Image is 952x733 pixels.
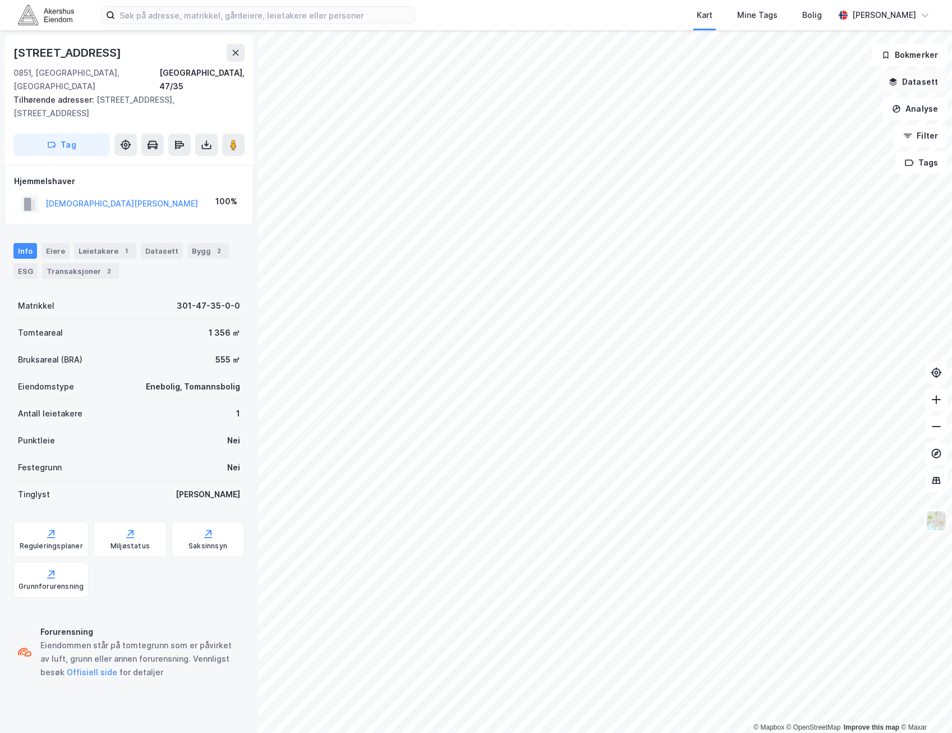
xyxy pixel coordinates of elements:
[18,434,55,447] div: Punktleie
[13,243,37,259] div: Info
[19,582,84,591] div: Grunnforurensning
[879,71,948,93] button: Datasett
[121,245,132,256] div: 1
[13,44,123,62] div: [STREET_ADDRESS]
[74,243,136,259] div: Leietakere
[18,380,74,393] div: Eiendomstype
[13,93,236,120] div: [STREET_ADDRESS], [STREET_ADDRESS]
[115,7,415,24] input: Søk på adresse, matrikkel, gårdeiere, leietakere eller personer
[227,434,240,447] div: Nei
[213,245,224,256] div: 2
[209,326,240,340] div: 1 356 ㎡
[802,8,822,22] div: Bolig
[697,8,712,22] div: Kart
[40,625,240,639] div: Forurensning
[18,299,54,313] div: Matrikkel
[42,243,70,259] div: Eiere
[896,679,952,733] div: Kontrollprogram for chat
[872,44,948,66] button: Bokmerker
[215,195,237,208] div: 100%
[13,95,96,104] span: Tilhørende adresser:
[13,263,38,279] div: ESG
[176,488,240,501] div: [PERSON_NAME]
[227,461,240,474] div: Nei
[42,263,119,279] div: Transaksjoner
[215,353,240,366] div: 555 ㎡
[787,723,841,731] a: OpenStreetMap
[882,98,948,120] button: Analyse
[18,5,74,25] img: akershus-eiendom-logo.9091f326c980b4bce74ccdd9f866810c.svg
[13,134,110,156] button: Tag
[753,723,784,731] a: Mapbox
[20,542,83,551] div: Reguleringsplaner
[18,488,50,501] div: Tinglyst
[103,265,114,277] div: 2
[187,243,229,259] div: Bygg
[896,679,952,733] iframe: Chat Widget
[159,66,245,93] div: [GEOGRAPHIC_DATA], 47/35
[895,152,948,174] button: Tags
[737,8,778,22] div: Mine Tags
[188,542,227,551] div: Saksinnsyn
[146,380,240,393] div: Enebolig, Tomannsbolig
[894,125,948,147] button: Filter
[18,407,82,420] div: Antall leietakere
[141,243,183,259] div: Datasett
[13,66,159,93] div: 0851, [GEOGRAPHIC_DATA], [GEOGRAPHIC_DATA]
[40,639,240,679] div: Eiendommen står på tomtegrunn som er påvirket av luft, grunn eller annen forurensning. Vennligst ...
[18,353,82,366] div: Bruksareal (BRA)
[18,461,62,474] div: Festegrunn
[926,510,947,532] img: Z
[852,8,916,22] div: [PERSON_NAME]
[14,175,244,188] div: Hjemmelshaver
[236,407,240,420] div: 1
[18,326,63,340] div: Tomteareal
[111,542,150,551] div: Miljøstatus
[844,723,899,731] a: Improve this map
[177,299,240,313] div: 301-47-35-0-0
